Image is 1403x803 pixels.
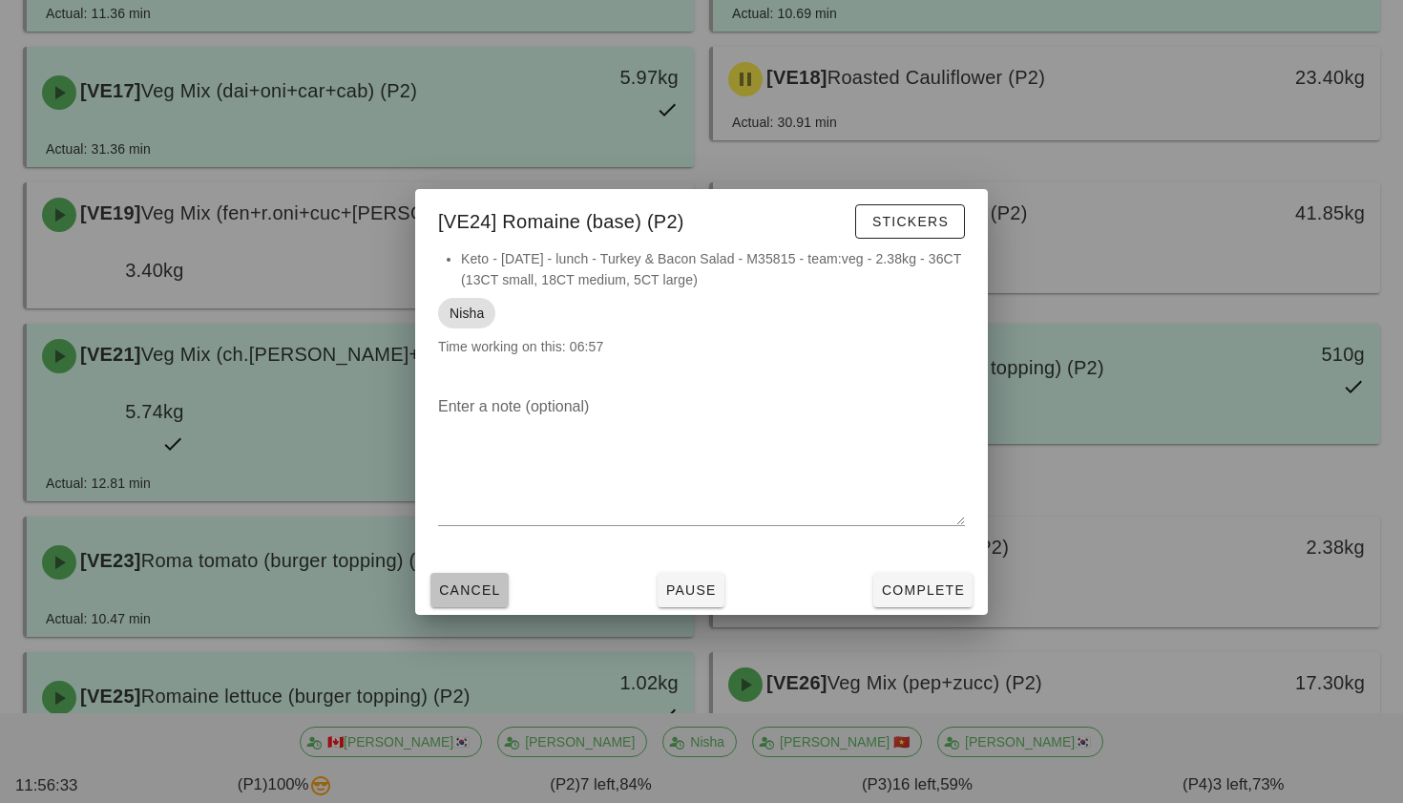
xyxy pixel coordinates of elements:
div: [VE24] Romaine (base) (P2) [415,189,988,248]
span: Pause [665,582,717,598]
button: Complete [873,573,973,607]
button: Cancel [430,573,509,607]
button: Stickers [855,204,965,239]
span: Nisha [450,298,484,328]
button: Pause [658,573,724,607]
span: Cancel [438,582,501,598]
div: Time working on this: 06:57 [415,248,988,376]
span: Stickers [871,214,949,229]
li: Keto - [DATE] - lunch - Turkey & Bacon Salad - M35815 - team:veg - 2.38kg - 36CT (13CT small, 18C... [461,248,965,290]
span: Complete [881,582,965,598]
